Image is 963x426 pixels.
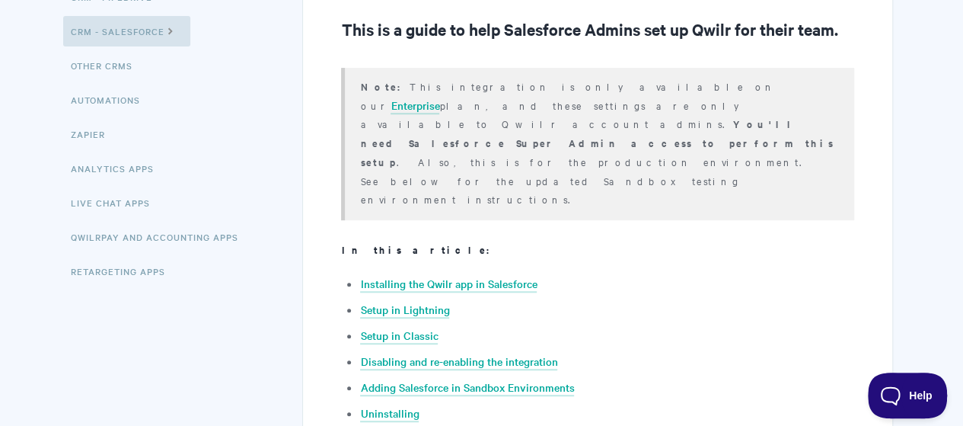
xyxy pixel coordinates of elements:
[71,119,116,149] a: Zapier
[71,153,165,184] a: Analytics Apps
[71,50,144,81] a: Other CRMs
[360,405,419,422] a: Uninstalling
[341,242,498,257] b: In this article:
[391,98,439,114] a: Enterprise
[360,117,833,169] strong: You'll need Salesforce Super Admin access to perform this setup
[360,77,834,208] p: This integration is only available on our plan, and these settings are only available to Qwilr ac...
[341,17,853,41] h2: This is a guide to help Salesforce Admins set up Qwilr for their team.
[71,85,151,115] a: Automations
[360,328,438,344] a: Setup in Classic
[360,380,574,396] a: Adding Salesforce in Sandbox Environments
[360,79,409,94] strong: Note:
[360,302,449,319] a: Setup in Lightning
[63,16,190,46] a: CRM - Salesforce
[71,256,177,287] a: Retargeting Apps
[868,373,948,418] iframe: Toggle Customer Support
[360,354,557,370] a: Disabling and re-enabling the integration
[71,187,161,218] a: Live Chat Apps
[360,276,537,293] a: Installing the Qwilr app in Salesforce
[71,222,250,252] a: QwilrPay and Accounting Apps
